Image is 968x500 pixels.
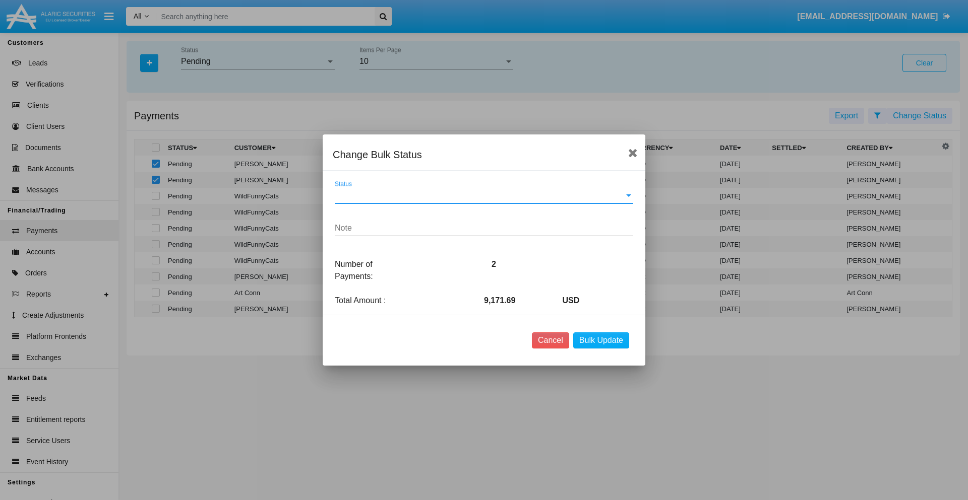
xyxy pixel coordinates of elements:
p: 9,171.69 [484,295,563,307]
button: Cancel [532,332,569,348]
button: Bulk Update [573,332,629,348]
p: Total Amount : [327,295,406,307]
p: USD [563,295,641,307]
p: 2 [484,258,563,270]
p: Number of Payments: [327,258,406,282]
span: Status [335,191,624,200]
div: Change Bulk Status [333,147,635,163]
